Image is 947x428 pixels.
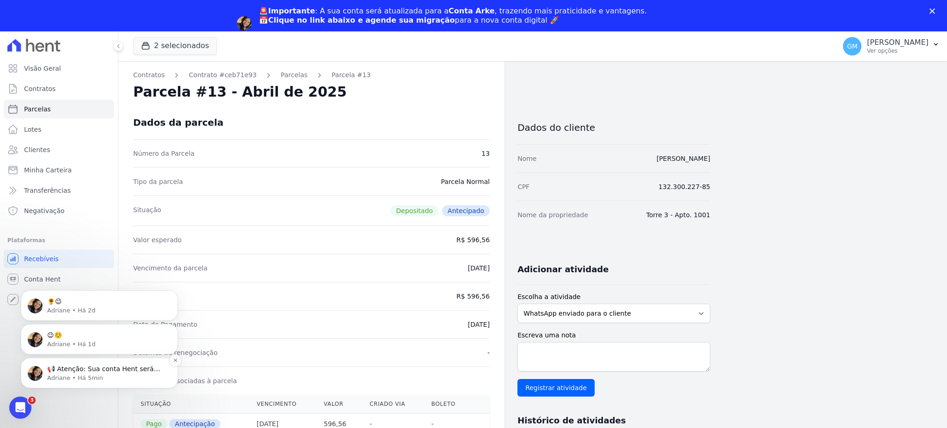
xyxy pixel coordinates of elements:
[133,117,223,128] div: Dados da parcela
[268,16,455,24] b: Clique no link abaixo e agende sua migração
[4,161,114,179] a: Minha Carteira
[456,292,490,301] dd: R$ 596,56
[4,250,114,268] a: Recebíveis
[4,141,114,159] a: Clientes
[237,16,252,31] img: Profile image for Adriane
[441,177,490,186] dd: Parcela Normal
[133,177,183,186] dt: Tipo da parcela
[481,149,490,158] dd: 13
[4,120,114,139] a: Lotes
[517,122,710,133] h3: Dados do cliente
[24,206,65,215] span: Negativação
[4,202,114,220] a: Negativação
[4,59,114,78] a: Visão Geral
[449,6,494,15] b: Conta Arke
[836,33,947,59] button: GM [PERSON_NAME] Ver opções
[847,43,858,49] span: GM
[24,186,71,195] span: Transferências
[929,8,939,14] div: Fechar
[133,395,249,414] th: Situação
[24,145,50,154] span: Clientes
[517,154,536,163] dt: Nome
[517,210,588,220] dt: Nome da propriedade
[133,149,195,158] dt: Número da Parcela
[28,397,36,404] span: 3
[867,38,929,47] p: [PERSON_NAME]
[487,348,490,357] dd: -
[517,379,595,397] input: Registrar atividade
[24,125,42,134] span: Lotes
[249,395,316,414] th: Vencimento
[259,6,315,15] b: 🚨Importante
[4,181,114,200] a: Transferências
[456,235,490,245] dd: R$ 596,56
[362,395,424,414] th: Criado via
[133,84,347,100] h2: Parcela #13 - Abril de 2025
[24,64,61,73] span: Visão Geral
[517,415,626,426] h3: Histórico de atividades
[657,155,710,162] a: [PERSON_NAME]
[259,6,647,25] div: : A sua conta será atualizada para a , trazendo mais praticidade e vantagens. 📅 para a nova conta...
[517,292,710,302] label: Escolha a atividade
[468,320,490,329] dd: [DATE]
[442,205,490,216] span: Antecipado
[517,330,710,340] label: Escreva uma nota
[133,70,490,80] nav: Breadcrumb
[24,104,51,114] span: Parcelas
[24,84,55,93] span: Contratos
[424,395,472,414] th: Boleto
[4,79,114,98] a: Contratos
[7,231,192,403] iframe: Intercom notifications mensagem
[9,397,31,419] iframe: Intercom live chat
[517,264,609,275] h3: Adicionar atividade
[517,182,529,191] dt: CPF
[133,205,161,216] dt: Situação
[24,165,72,175] span: Minha Carteira
[658,182,710,191] dd: 132.300.227-85
[867,47,929,55] p: Ver opções
[4,100,114,118] a: Parcelas
[391,205,439,216] span: Depositado
[468,263,490,273] dd: [DATE]
[189,70,257,80] a: Contrato #ceb71e93
[4,270,114,288] a: Conta Hent
[281,70,307,80] a: Parcelas
[316,395,362,414] th: Valor
[133,37,217,55] button: 2 selecionados
[133,70,165,80] a: Contratos
[259,31,335,41] a: Agendar migração
[332,70,371,80] a: Parcela #13
[646,210,710,220] dd: Torre 3 - Apto. 1001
